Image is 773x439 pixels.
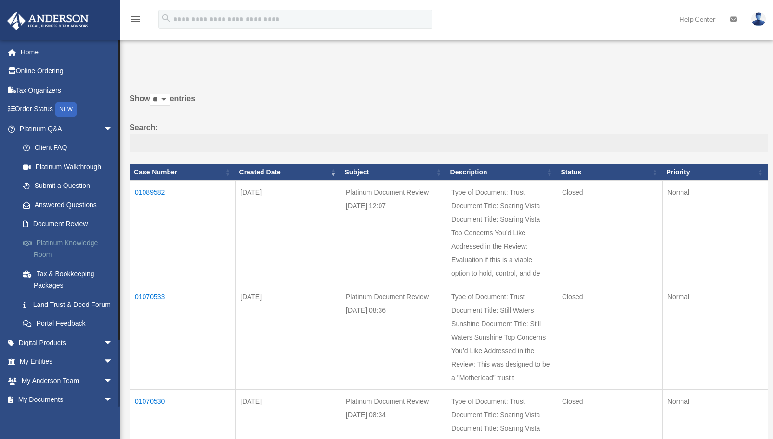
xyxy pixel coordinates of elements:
a: My Entitiesarrow_drop_down [7,352,128,372]
img: User Pic [751,12,766,26]
td: Type of Document: Trust Document Title: Soaring Vista Document Title: Soaring Vista Top Concerns ... [446,180,557,285]
td: [DATE] [236,180,341,285]
th: Priority: activate to sort column ascending [662,164,768,181]
a: My Anderson Teamarrow_drop_down [7,371,128,390]
label: Show entries [130,92,768,115]
td: [DATE] [236,285,341,389]
td: Closed [557,285,662,389]
a: Platinum Q&Aarrow_drop_down [7,119,128,138]
a: My Documentsarrow_drop_down [7,390,128,410]
span: arrow_drop_down [104,390,123,410]
a: Online Ordering [7,62,128,81]
a: Home [7,42,128,62]
a: Document Review [13,214,128,234]
td: Platinum Document Review [DATE] 12:07 [341,180,446,285]
a: Digital Productsarrow_drop_down [7,333,128,352]
td: Normal [662,285,768,389]
a: Portal Feedback [13,314,128,333]
a: Answered Questions [13,195,123,214]
td: 01070533 [130,285,236,389]
a: Order StatusNEW [7,100,128,120]
select: Showentries [150,94,170,106]
span: arrow_drop_down [104,333,123,353]
span: arrow_drop_down [104,352,123,372]
th: Case Number: activate to sort column ascending [130,164,236,181]
a: Land Trust & Deed Forum [13,295,128,314]
th: Subject: activate to sort column ascending [341,164,446,181]
i: menu [130,13,142,25]
a: Submit a Question [13,176,128,196]
td: Normal [662,180,768,285]
label: Search: [130,121,768,153]
a: Tax & Bookkeeping Packages [13,264,128,295]
span: arrow_drop_down [104,119,123,139]
th: Created Date: activate to sort column ascending [236,164,341,181]
i: search [161,13,171,24]
td: Type of Document: Trust Document Title: Still Waters Sunshine Document Title: Still Waters Sunshi... [446,285,557,389]
a: menu [130,17,142,25]
td: 01089582 [130,180,236,285]
a: Tax Organizers [7,80,128,100]
a: Platinum Walkthrough [13,157,128,176]
a: Platinum Knowledge Room [13,233,128,264]
td: Closed [557,180,662,285]
span: arrow_drop_down [104,371,123,391]
img: Anderson Advisors Platinum Portal [4,12,92,30]
td: Platinum Document Review [DATE] 08:36 [341,285,446,389]
th: Description: activate to sort column ascending [446,164,557,181]
input: Search: [130,134,768,153]
div: NEW [55,102,77,117]
th: Status: activate to sort column ascending [557,164,662,181]
a: Client FAQ [13,138,128,158]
